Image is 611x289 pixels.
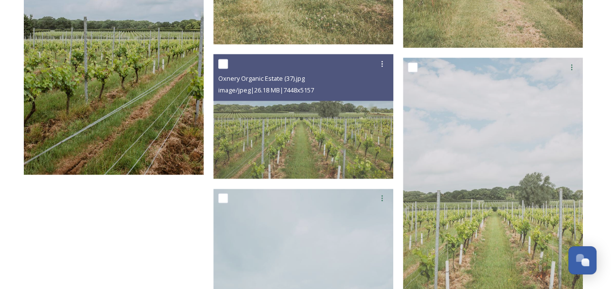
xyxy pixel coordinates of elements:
[218,86,314,94] span: image/jpeg | 26.18 MB | 7448 x 5157
[218,74,305,83] span: Oxnery Organic Estate (37).jpg
[213,54,393,179] img: Oxnery Organic Estate (37).jpg
[568,246,596,274] button: Open Chat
